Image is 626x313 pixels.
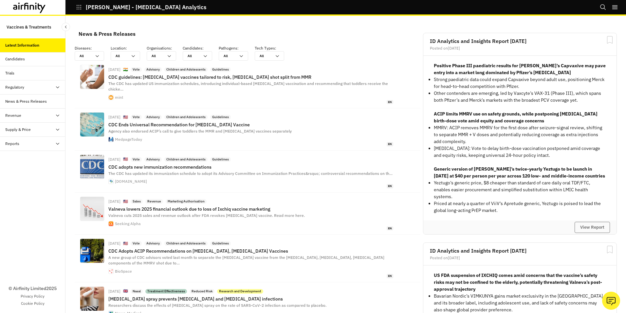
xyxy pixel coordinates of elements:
button: [PERSON_NAME] - [MEDICAL_DATA] Analytics [76,2,206,13]
p: CDC Adopts ACIP Recommendations on [MEDICAL_DATA], [MEDICAL_DATA] Vaccines [108,248,393,254]
div: mint [115,95,123,99]
p: Vote [133,115,140,119]
div: [DATE] [108,68,120,72]
p: Guidelines [212,67,229,72]
img: 117817.jpg [80,113,104,136]
p: Children and Adolescents [166,157,206,162]
a: [DATE]🇺🇸SalesRevenueMarketing AuthorisationValneva lowers 2025 financial outlook due to loss of I... [75,193,420,235]
p: Location : [111,45,147,51]
p: Research and Development [219,289,261,294]
div: [DATE] [108,115,120,119]
img: favicon-192x192.png [109,221,113,226]
span: Agency also endorsed ACIP’s call to give toddlers the MMR and [MEDICAL_DATA] vaccines separately [108,129,292,134]
a: Privacy Policy [21,293,45,299]
p: 🇮🇳 [123,67,128,73]
p: Vaccines & Treatments [7,21,51,33]
p: Children and Adolescents [166,115,206,119]
div: Supply & Price [5,127,31,133]
p: [MEDICAL_DATA]: Vote to delay birth-dose vaccination postponed amid coverage and equity risks, ke... [434,145,606,159]
strong: US FDA suspension of IXCHIQ comes amid concerns that the vaccine’s safety risks may not be confin... [434,272,602,292]
div: MedpageToday [115,137,142,141]
p: Diseases : [75,45,111,51]
div: Posted on [DATE] [430,46,610,50]
div: Posted on [DATE] [430,256,610,260]
p: Advisory [146,115,160,119]
p: CDC Ends Universal Recommendation for [MEDICAL_DATA] Vaccine [108,122,393,127]
strong: Generic version of [PERSON_NAME]’s twice-yearly Yeztugo to be launch in [DATE] at $40 per person ... [434,166,605,179]
p: [MEDICAL_DATA] spray prevents [MEDICAL_DATA] and [MEDICAL_DATA] infections [108,296,393,302]
button: Close Sidebar [62,23,70,31]
p: Treatment Effectiveness [147,289,185,294]
p: 🇺🇸 [123,241,128,246]
div: [DATE] [108,241,120,245]
p: Tech Types : [255,45,291,51]
p: Organisations : [147,45,183,51]
img: favicon.svg [109,137,113,142]
a: [DATE]🇮🇳VoteAdvisoryChildren and AdolescentsGuidelinesCDC guidelines: [MEDICAL_DATA] vaccines tai... [75,61,420,108]
div: News & Press Releases [5,98,47,104]
p: Vote [133,241,140,246]
p: Guidelines [212,241,229,246]
div: [DATE] [108,157,120,161]
p: CDC guidelines: [MEDICAL_DATA] vaccines tailored to risk, [MEDICAL_DATA] shot split from MMR [108,74,393,80]
img: TPA-service-provider-Vidal-Health-and-vaccine-manu_1759779669418_1759779687500.jpg [80,65,104,89]
span: The CDC has updated US immunization schedules, introducing individual-based [MEDICAL_DATA] vaccin... [108,81,388,92]
button: View Report [575,222,610,233]
div: Trials [5,70,14,76]
p: 🇺🇸 [123,199,128,204]
p: 🇺🇸 [123,156,128,162]
p: 🇺🇸 [123,115,128,120]
p: Advisory [146,241,160,246]
span: en [387,274,393,278]
div: Regulatory [5,84,24,90]
h2: ID Analytics and Insights Report [DATE] [430,248,610,253]
span: en [387,142,393,146]
p: [PERSON_NAME] - [MEDICAL_DATA] Analytics [86,4,206,10]
div: BioSpace [115,269,132,273]
p: MMRV: ACIP removes MMRV for the first dose after seizure-signal review, shifting to separate MMR ... [434,124,606,145]
img: ImageForNews_820673_1759505196781288.jpg [80,287,104,311]
p: 🇬🇧 [123,288,128,294]
span: Valneva cuts 2025 sales and revenue outlook after FDA revokes [MEDICAL_DATA] vaccine. Read more h... [108,213,305,218]
p: Priced at nearly a quarter of ViiV’s Apretude generic, Yeztugo is poised to lead the global long-... [434,200,606,214]
button: Ask our analysts [602,292,620,310]
p: Pathogens : [219,45,255,51]
svg: Bookmark Report [606,245,614,254]
div: Seeking Alpha [115,222,141,226]
div: Candidates [5,56,25,62]
span: A new group of CDC advisors voted last month to separate the [MEDICAL_DATA] vaccine from the [MED... [108,255,384,265]
a: [DATE]🇺🇸VoteAdvisoryChildren and AdolescentsGuidelinesCDC Adopts ACIP Recommendations on [MEDICAL... [75,235,420,282]
p: Strong paediatric data could expand Capvaxive beyond adult use, positioning Merck for head-to-hea... [434,76,606,90]
img: cdcstockimage3.jpg [80,155,104,179]
span: en [387,100,393,104]
p: © Airfinity Limited 2025 [9,285,57,292]
img: apple-touch-icon.png [109,269,113,274]
svg: Bookmark Report [606,36,614,44]
p: Guidelines [212,115,229,119]
div: [DATE] [108,289,120,293]
p: Revenue [147,199,161,204]
p: Children and Adolescents [166,67,206,72]
span: en [387,184,393,188]
div: Latest Information [5,42,39,48]
div: Revenue [5,113,21,118]
p: Reduced Risk [192,289,212,294]
div: Reports [5,141,19,147]
p: CDC adopts new immunization recommendations [108,164,393,170]
span: Researchers discuss the effects of [MEDICAL_DATA] spray on the rate of SARS-CoV-2 infection as co... [108,303,326,308]
img: healioandroid.png [109,179,113,184]
p: Advisory [146,67,160,72]
a: [DATE]🇺🇸VoteAdvisoryChildren and AdolescentsGuidelinesCDC Ends Universal Recommendation for [MEDI... [75,108,420,150]
p: Advisory [146,157,160,162]
a: [DATE]🇺🇸VoteAdvisoryChildren and AdolescentsGuidelinesCDC adopts new immunization recommendations... [75,151,420,193]
img: image_2158301125.jpg [80,197,104,221]
a: Cookie Policy [21,301,45,306]
p: Valneva lowers 2025 financial outlook due to loss of Ixchiq vaccine marketing [108,206,393,212]
button: Search [600,2,606,13]
div: [DOMAIN_NAME] [115,179,147,183]
p: Sales [133,199,141,204]
div: [DATE] [108,199,120,203]
p: Children and Adolescents [166,241,206,246]
p: Other contenders are emerging, led by Vaxcyte’s VAX-31 (Phase III), which spans both Pfizer’s and... [434,90,606,104]
img: mintfavi-1.svg [109,95,113,100]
